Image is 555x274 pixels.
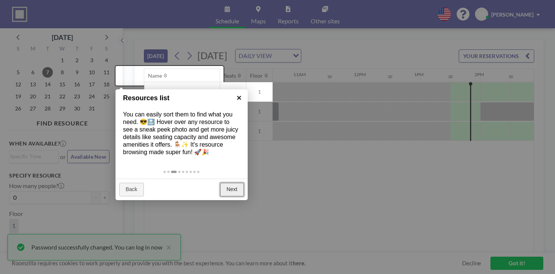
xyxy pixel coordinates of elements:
[119,183,144,196] a: Back
[144,89,180,95] span: Huddle Room
[116,103,248,164] div: You can easily sort them to find what you need. 😎🔝 Hover over any resource to see a sneak peek ph...
[220,89,246,95] span: 6
[231,89,248,106] a: ×
[220,183,244,196] a: Next
[123,93,228,103] h1: Resources list
[246,89,273,95] span: 1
